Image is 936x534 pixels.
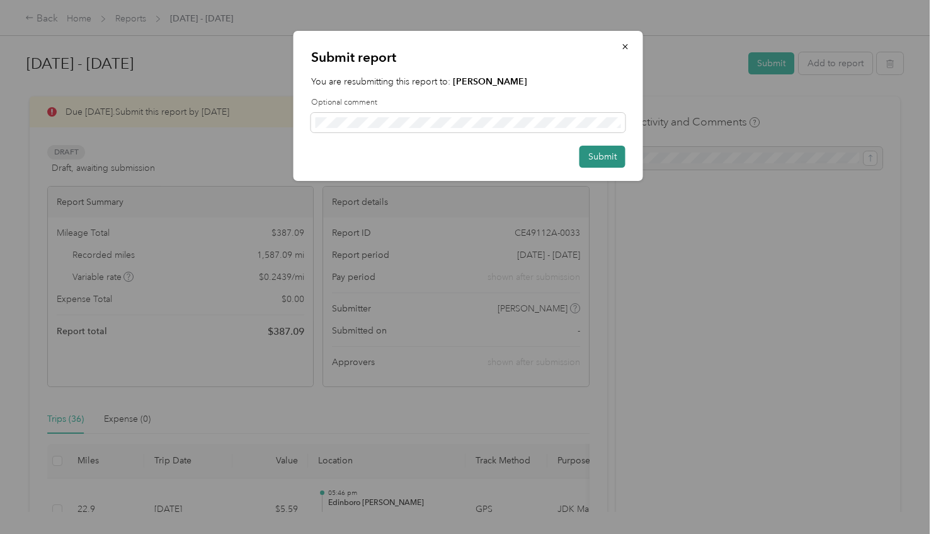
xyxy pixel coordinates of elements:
p: You are resubmitting this report to: [311,75,625,88]
iframe: Everlance-gr Chat Button Frame [865,463,936,534]
strong: [PERSON_NAME] [453,76,527,87]
p: Submit report [311,49,625,66]
label: Optional comment [311,97,625,108]
button: Submit [579,146,625,168]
